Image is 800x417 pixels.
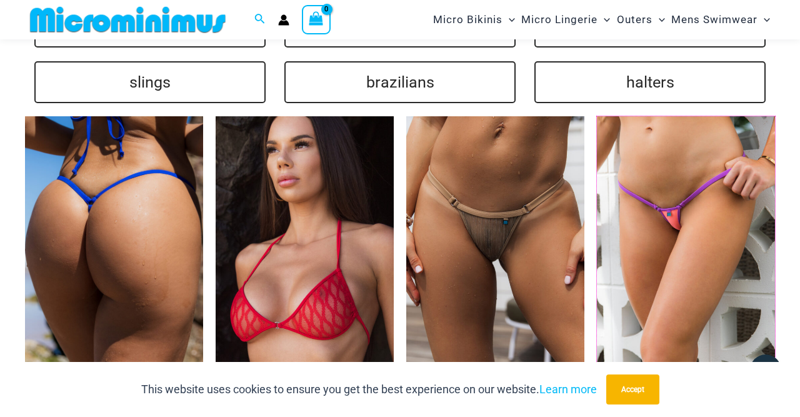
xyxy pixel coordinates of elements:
a: halters [534,61,766,103]
img: MM SHOP LOGO FLAT [25,6,231,34]
a: Mens SwimwearMenu ToggleMenu Toggle [668,4,773,36]
a: slings [34,61,266,103]
img: Lightning Shimmer Glittering Dunes 469 Thong 01 [406,116,584,384]
a: Micro BikinisMenu ToggleMenu Toggle [430,4,518,36]
span: Micro Lingerie [521,4,597,36]
a: Micro LingerieMenu ToggleMenu Toggle [518,4,613,36]
span: Micro Bikinis [433,4,502,36]
img: Crystal Waves 327 Halter Top 01 [216,116,394,384]
a: Link Cobalt Blue 4855 Bottom 01Link Cobalt Blue 4855 Bottom 02Link Cobalt Blue 4855 Bottom 02 [25,116,203,384]
a: Lightning Shimmer Glittering Dunes 469 Thong 01Lightning Shimmer Glittering Dunes 317 Tri Top 469... [406,116,584,384]
a: OutersMenu ToggleMenu Toggle [614,4,668,36]
nav: Site Navigation [428,2,775,38]
a: brazilians [284,61,516,103]
a: Wild Card Neon Bliss 312 Top 457 Micro 04Wild Card Neon Bliss 312 Top 457 Micro 05Wild Card Neon ... [597,116,775,384]
button: Accept [606,374,659,404]
a: Search icon link [254,12,266,28]
a: Account icon link [278,14,289,26]
span: Menu Toggle [652,4,665,36]
a: Crystal Waves 327 Halter Top 01Crystal Waves 327 Halter Top 4149 Thong 01Crystal Waves 327 Halter... [216,116,394,384]
a: View Shopping Cart, empty [302,5,331,34]
span: Mens Swimwear [671,4,757,36]
img: Wild Card Neon Bliss 312 Top 457 Micro 04 [597,116,775,384]
span: Menu Toggle [597,4,610,36]
img: Link Cobalt Blue 4855 Bottom 02 [25,116,203,384]
p: This website uses cookies to ensure you get the best experience on our website. [141,380,597,399]
span: Menu Toggle [757,4,770,36]
a: Learn more [539,383,597,396]
span: Outers [617,4,652,36]
span: Menu Toggle [502,4,515,36]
